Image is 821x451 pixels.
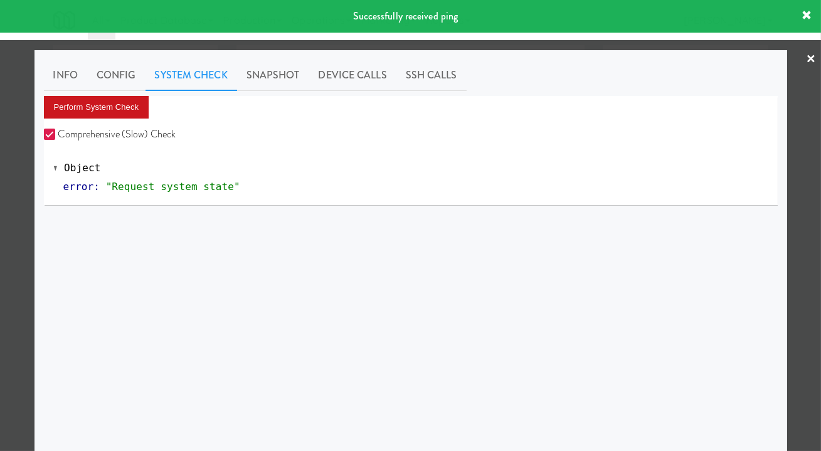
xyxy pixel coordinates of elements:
span: : [93,181,100,193]
a: × [806,40,816,79]
a: Snapshot [237,60,309,91]
button: Perform System Check [44,96,149,119]
span: error [63,181,94,193]
a: Config [87,60,146,91]
span: Successfully received ping [353,9,458,23]
a: Info [44,60,87,91]
a: Device Calls [309,60,396,91]
a: System Check [146,60,237,91]
span: Object [64,162,100,174]
span: "Request system state" [106,181,240,193]
input: Comprehensive (Slow) Check [44,130,58,140]
a: SSH Calls [396,60,467,91]
label: Comprehensive (Slow) Check [44,125,176,144]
